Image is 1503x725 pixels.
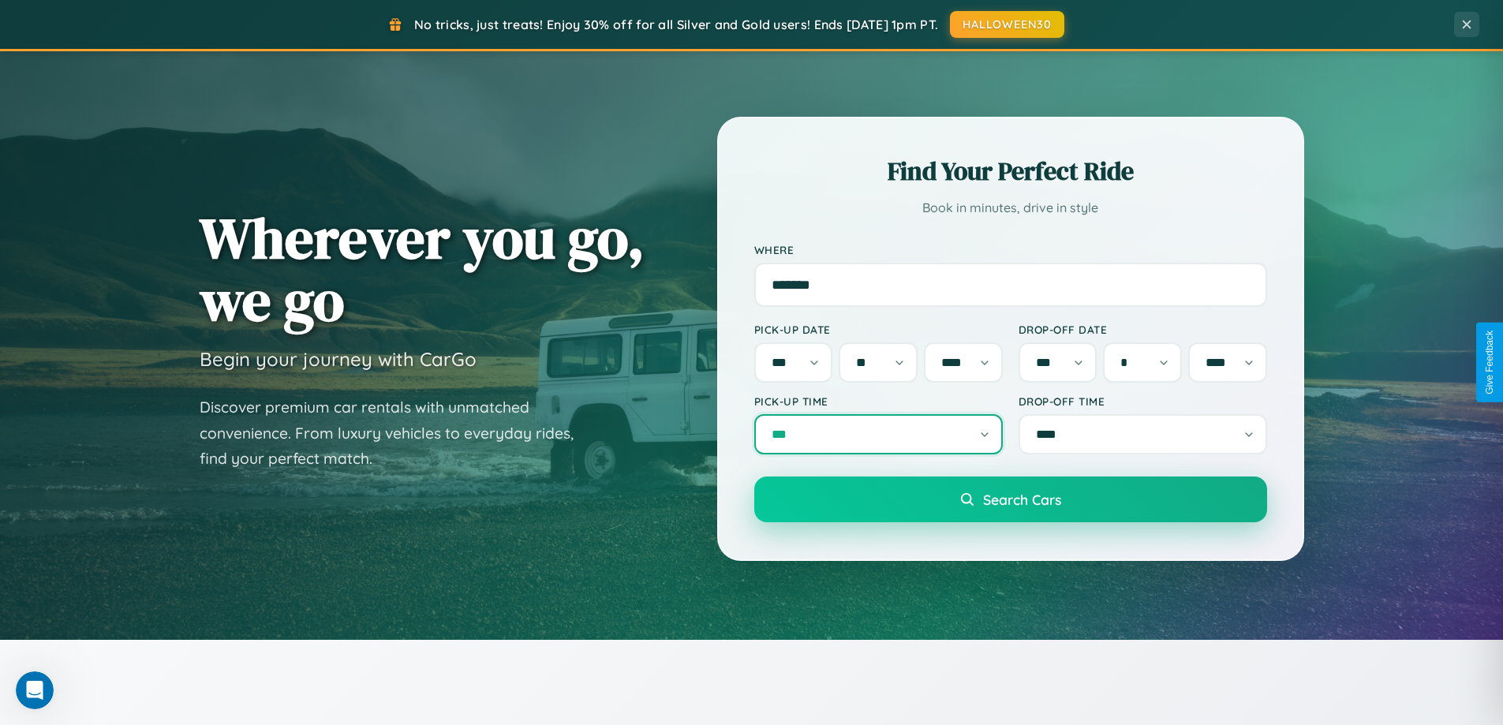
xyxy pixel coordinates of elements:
[16,671,54,709] iframe: Intercom live chat
[754,394,1003,408] label: Pick-up Time
[200,207,645,331] h1: Wherever you go, we go
[754,243,1267,256] label: Where
[950,11,1064,38] button: HALLOWEEN30
[1484,331,1495,394] div: Give Feedback
[1019,394,1267,408] label: Drop-off Time
[754,476,1267,522] button: Search Cars
[754,323,1003,336] label: Pick-up Date
[200,347,477,371] h3: Begin your journey with CarGo
[983,491,1061,508] span: Search Cars
[200,394,594,472] p: Discover premium car rentals with unmatched convenience. From luxury vehicles to everyday rides, ...
[754,154,1267,189] h2: Find Your Perfect Ride
[754,196,1267,219] p: Book in minutes, drive in style
[1019,323,1267,336] label: Drop-off Date
[414,17,938,32] span: No tricks, just treats! Enjoy 30% off for all Silver and Gold users! Ends [DATE] 1pm PT.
